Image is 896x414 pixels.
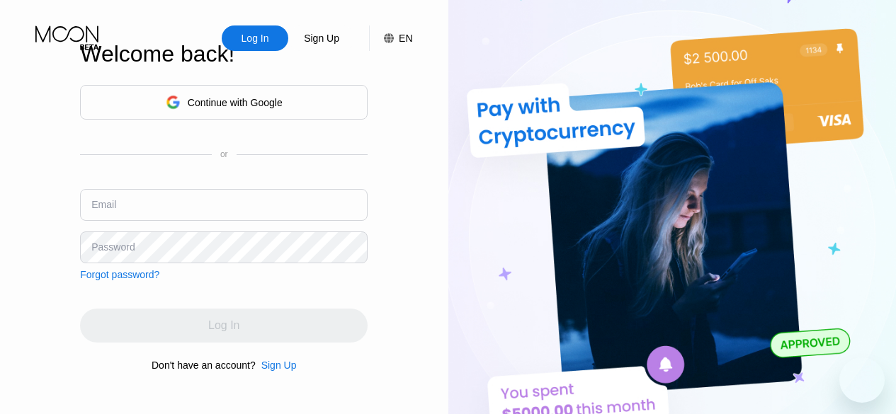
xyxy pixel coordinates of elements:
[369,25,412,51] div: EN
[80,41,368,67] div: Welcome back!
[240,31,271,45] div: Log In
[261,360,297,371] div: Sign Up
[152,360,256,371] div: Don't have an account?
[80,269,159,280] div: Forgot password?
[91,199,116,210] div: Email
[839,357,885,403] iframe: Button to launch messaging window
[220,149,228,159] div: or
[288,25,355,51] div: Sign Up
[188,97,283,108] div: Continue with Google
[80,85,368,120] div: Continue with Google
[399,33,412,44] div: EN
[302,31,341,45] div: Sign Up
[256,360,297,371] div: Sign Up
[91,241,135,253] div: Password
[222,25,288,51] div: Log In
